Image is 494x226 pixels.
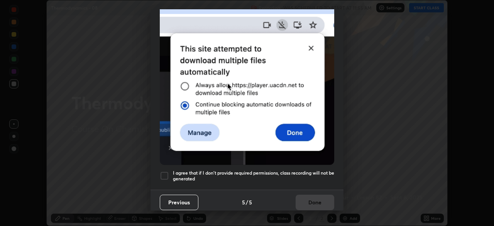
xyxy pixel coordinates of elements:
[246,198,248,206] h4: /
[173,170,334,182] h5: I agree that if I don't provide required permissions, class recording will not be generated
[249,198,252,206] h4: 5
[242,198,245,206] h4: 5
[160,195,198,210] button: Previous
